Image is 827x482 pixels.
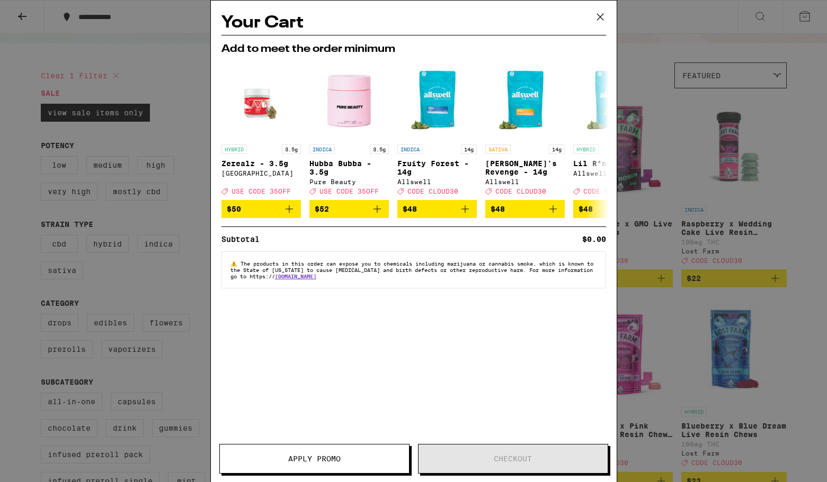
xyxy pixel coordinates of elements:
[549,144,565,154] p: 14g
[319,188,379,195] span: USE CODE 35OFF
[221,44,606,54] h2: Add to meet the order minimum
[309,144,335,154] p: INDICA
[288,455,341,462] span: Apply Promo
[370,144,389,154] p: 3.5g
[397,200,477,218] button: Add to bag
[397,60,477,139] img: Allswell - Fruity Forest - 14g
[494,455,532,462] span: Checkout
[309,200,389,218] button: Add to bag
[407,188,458,195] span: CODE CLOUD30
[397,144,423,154] p: INDICA
[485,200,565,218] button: Add to bag
[221,200,301,218] button: Add to bag
[397,159,477,176] p: Fruity Forest - 14g
[573,144,599,154] p: HYBRID
[282,144,301,154] p: 3.5g
[485,60,565,200] a: Open page for Jack's Revenge - 14g from Allswell
[309,178,389,185] div: Pure Beauty
[221,170,301,177] div: [GEOGRAPHIC_DATA]
[461,144,477,154] p: 14g
[495,188,546,195] span: CODE CLOUD30
[227,205,241,213] span: $50
[573,159,653,168] p: Lil R*ntz - 14g
[221,235,267,243] div: Subtotal
[309,159,389,176] p: Hubba Bubba - 3.5g
[219,444,410,474] button: Apply Promo
[573,170,653,177] div: Allswell
[221,159,301,168] p: Zerealz - 3.5g
[309,60,389,139] img: Pure Beauty - Hubba Bubba - 3.5g
[573,60,653,200] a: Open page for Lil R*ntz - 14g from Allswell
[485,144,511,154] p: SATIVA
[397,60,477,200] a: Open page for Fruity Forest - 14g from Allswell
[221,11,606,35] h2: Your Cart
[403,205,417,213] span: $48
[579,205,593,213] span: $48
[491,205,505,213] span: $48
[230,260,593,279] span: The products in this order can expose you to chemicals including marijuana or cannabis smoke, whi...
[485,159,565,176] p: [PERSON_NAME]'s Revenge - 14g
[309,60,389,200] a: Open page for Hubba Bubba - 3.5g from Pure Beauty
[582,235,606,243] div: $0.00
[221,60,301,139] img: Ember Valley - Zerealz - 3.5g
[6,7,76,16] span: Hi. Need any help?
[573,200,653,218] button: Add to bag
[275,273,316,279] a: [DOMAIN_NAME]
[485,60,565,139] img: Allswell - Jack's Revenge - 14g
[573,60,653,139] img: Allswell - Lil R*ntz - 14g
[315,205,329,213] span: $52
[232,188,291,195] span: USE CODE 35OFF
[221,60,301,200] a: Open page for Zerealz - 3.5g from Ember Valley
[418,444,608,474] button: Checkout
[397,178,477,185] div: Allswell
[485,178,565,185] div: Allswell
[583,188,634,195] span: CODE CLOUD30
[230,260,241,267] span: ⚠️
